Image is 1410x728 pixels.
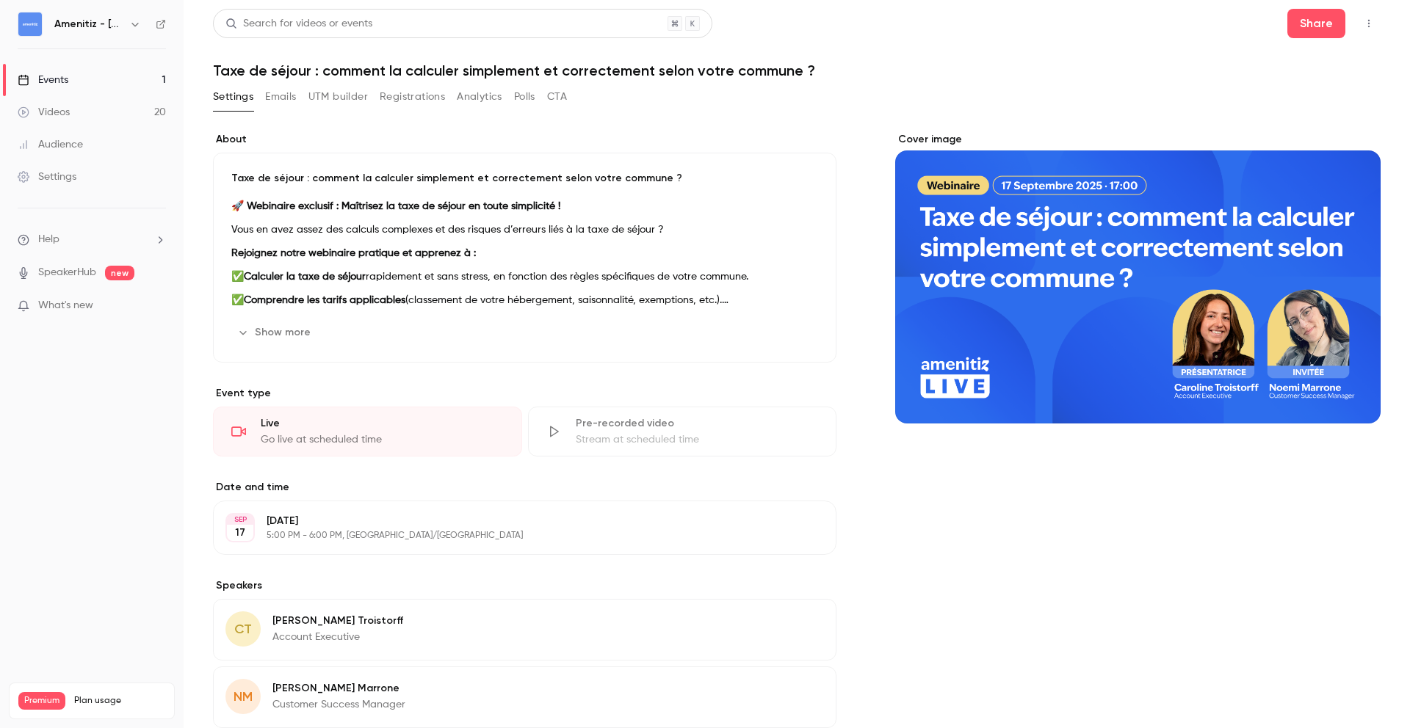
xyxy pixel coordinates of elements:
span: NM [234,687,253,707]
h1: Taxe de séjour : comment la calculer simplement et correctement selon votre commune ? [213,62,1381,79]
button: Show more [231,321,319,344]
span: Help [38,232,59,247]
p: [PERSON_NAME] Marrone [272,681,405,696]
div: NM[PERSON_NAME] MarroneCustomer Success Manager [213,666,836,728]
button: Settings [213,85,253,109]
p: Customer Success Manager [272,697,405,712]
span: CT [234,619,252,639]
p: Event type [213,386,836,401]
span: Plan usage [74,695,165,707]
span: Premium [18,692,65,710]
button: CTA [547,85,567,109]
div: Search for videos or events [225,16,372,32]
label: Date and time [213,480,836,495]
button: Share [1287,9,1345,38]
strong: Rejoignez notre webinaire pratique et apprenez à : [231,248,476,258]
strong: 🚀 Webinaire exclusif : Maîtrisez la taxe de séjour en toute simplicité ! [231,201,560,211]
div: Pre-recorded video [576,416,819,431]
div: Pre-recorded videoStream at scheduled time [528,407,837,456]
iframe: Noticeable Trigger [148,299,166,313]
span: new [105,266,134,280]
div: Settings [18,170,76,184]
h6: Amenitiz - [GEOGRAPHIC_DATA] 🇫🇷 [54,17,123,32]
div: Events [18,73,68,87]
p: 5:00 PM - 6:00 PM, [GEOGRAPHIC_DATA]/[GEOGRAPHIC_DATA] [267,530,759,542]
div: Stream at scheduled time [576,432,819,447]
p: [DATE] [267,514,759,528]
a: SpeakerHub [38,265,96,280]
button: UTM builder [308,85,368,109]
button: Emails [265,85,296,109]
button: Polls [514,85,535,109]
label: Speakers [213,578,836,593]
div: Go live at scheduled time [261,432,504,447]
div: SEP [227,514,253,525]
img: Amenitiz - France 🇫🇷 [18,12,42,36]
label: About [213,132,836,147]
span: What's new [38,298,93,313]
p: ✅ (classement de votre hébergement, saisonnalité, exemptions, etc.). [231,291,818,309]
li: help-dropdown-opener [18,232,166,247]
button: Registrations [380,85,445,109]
p: ✅ rapidement et sans stress, en fonction des règles spécifiques de votre commune. [231,268,818,285]
div: Videos [18,105,70,120]
div: LiveGo live at scheduled time [213,407,522,456]
label: Cover image [895,132,1381,147]
p: [PERSON_NAME] Troistorff [272,614,403,628]
section: Cover image [895,132,1381,423]
strong: Comprendre les tarifs applicables [244,295,405,305]
div: Audience [18,137,83,152]
p: Account Executive [272,630,403,644]
strong: Calculer la taxe de séjour [244,272,366,282]
p: 17 [235,525,245,540]
p: Taxe de séjour : comment la calculer simplement et correctement selon votre commune ? [231,171,818,186]
p: Vous en avez assez des calculs complexes et des risques d’erreurs liés à la taxe de séjour ? [231,221,818,239]
div: Live [261,416,504,431]
button: Analytics [457,85,502,109]
div: CT[PERSON_NAME] TroistorffAccount Executive [213,599,836,660]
